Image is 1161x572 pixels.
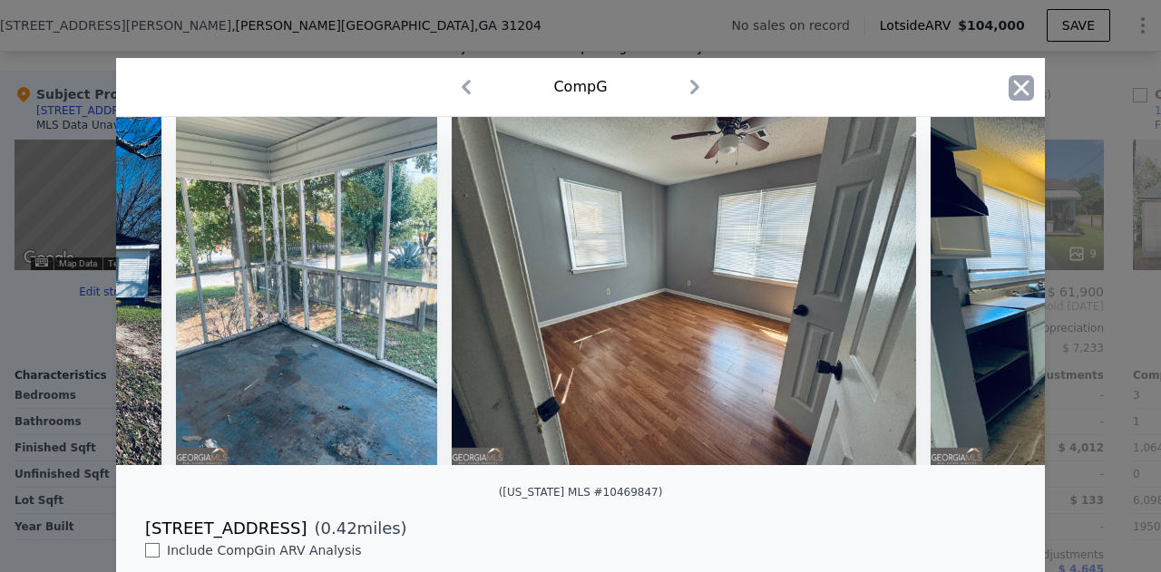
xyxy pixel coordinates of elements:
div: [STREET_ADDRESS] [145,516,307,541]
div: Comp G [553,76,607,98]
div: ([US_STATE] MLS #10469847) [499,486,663,499]
img: Property Img [452,117,916,465]
span: Include Comp G in ARV Analysis [160,543,369,557]
span: ( miles) [307,516,406,541]
span: 0.42 [321,519,357,538]
img: Property Img [176,117,437,465]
